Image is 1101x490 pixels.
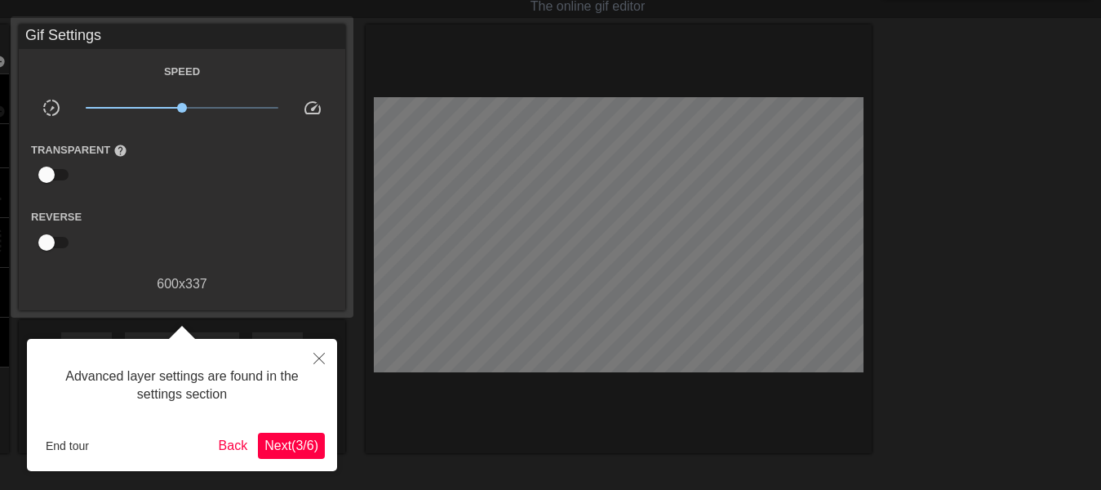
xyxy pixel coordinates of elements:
button: Next [258,433,325,459]
span: Next ( 3 / 6 ) [264,439,318,452]
button: Close [301,339,337,376]
button: Back [212,433,255,459]
button: End tour [39,434,95,458]
div: Advanced layer settings are found in the settings section [39,351,325,421]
